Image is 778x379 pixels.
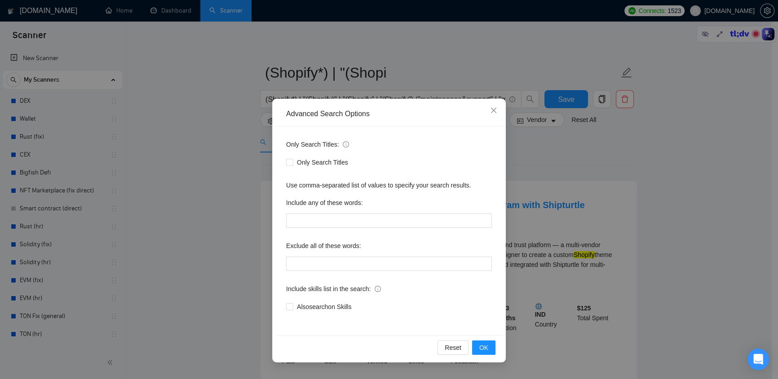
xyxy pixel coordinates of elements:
span: close [490,107,497,114]
label: Include any of these words: [286,196,362,210]
button: Close [482,99,506,123]
span: Only Search Titles [293,157,352,167]
div: Advanced Search Options [286,109,492,119]
span: info-circle [343,141,349,148]
span: Only Search Titles: [286,139,349,149]
div: Open Intercom Messenger [747,349,769,370]
span: Include skills list in the search: [286,284,381,294]
div: Use comma-separated list of values to specify your search results. [286,180,492,190]
button: OK [472,340,495,355]
button: Reset [438,340,469,355]
label: Exclude all of these words: [286,239,361,253]
span: info-circle [375,286,381,292]
span: Reset [445,343,461,353]
span: Also search on Skills [293,302,355,312]
span: OK [479,343,488,353]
